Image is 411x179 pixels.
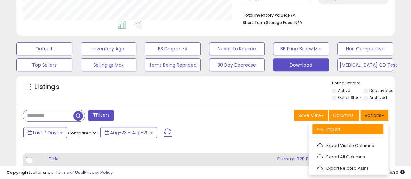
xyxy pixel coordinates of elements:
[6,169,30,175] strong: Copyright
[276,156,385,162] div: Current B2B Buybox Price
[88,110,114,121] button: Filters
[312,140,383,150] a: Export Visible Columns
[360,110,388,121] button: Actions
[110,129,149,136] span: Aug-23 - Aug-29
[369,95,387,100] label: Archived
[312,124,383,134] a: Import
[33,129,59,136] span: Last 7 Days
[337,58,393,71] button: [MEDICAL_DATA] QD Test
[209,42,265,55] button: Needs to Reprice
[81,58,137,71] button: Selling @ Max
[84,169,113,175] a: Privacy Policy
[378,169,405,175] span: 2025-09-6 15:30 GMT
[369,88,394,93] label: Deactivated
[23,127,67,138] button: Last 7 Days
[273,58,329,71] button: Download
[34,83,59,92] h5: Listings
[338,95,361,100] label: Out of Stock
[145,42,201,55] button: BB Drop in 7d
[100,127,157,138] button: Aug-23 - Aug-29
[209,58,265,71] button: 30 Day Decrease
[273,42,329,55] button: BB Price Below Min
[329,110,359,121] button: Columns
[81,42,137,55] button: Inventory Age
[68,130,98,136] span: Compared to:
[338,88,350,93] label: Active
[56,169,83,175] a: Terms of Use
[16,42,72,55] button: Default
[332,80,395,86] p: Listing States:
[333,112,353,119] span: Columns
[312,152,383,162] a: Export All Columns
[294,110,328,121] button: Save View
[48,156,271,162] div: Title
[16,58,72,71] button: Top Sellers
[145,58,201,71] button: Items Being Repriced
[6,170,113,176] div: seller snap | |
[337,42,393,55] button: Non Competitive
[312,163,383,173] a: Export Related Asins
